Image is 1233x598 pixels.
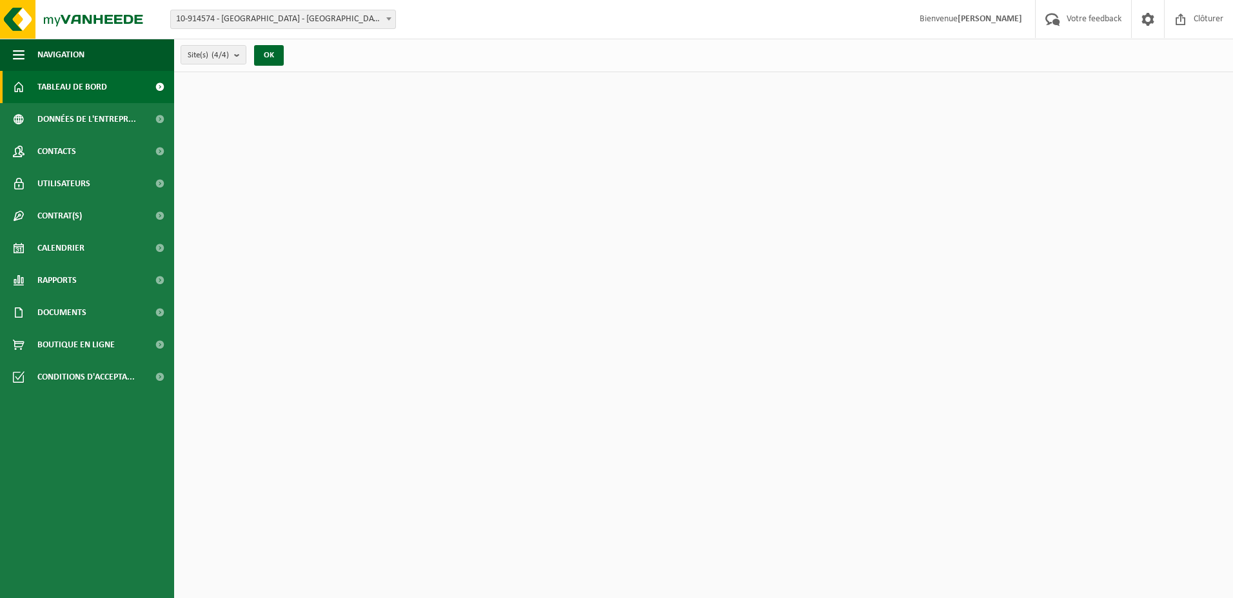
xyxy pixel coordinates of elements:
[37,296,86,329] span: Documents
[958,14,1022,24] strong: [PERSON_NAME]
[37,71,107,103] span: Tableau de bord
[181,45,246,64] button: Site(s)(4/4)
[37,329,115,361] span: Boutique en ligne
[37,135,76,168] span: Contacts
[37,264,77,296] span: Rapports
[170,10,396,29] span: 10-914574 - LOUYET WATERLOO - WATERLOO
[171,10,395,28] span: 10-914574 - LOUYET WATERLOO - WATERLOO
[37,103,136,135] span: Données de l'entrepr...
[37,200,82,232] span: Contrat(s)
[212,51,229,59] count: (4/4)
[37,232,84,264] span: Calendrier
[188,46,229,65] span: Site(s)
[254,45,284,66] button: OK
[37,361,135,393] span: Conditions d'accepta...
[37,39,84,71] span: Navigation
[37,168,90,200] span: Utilisateurs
